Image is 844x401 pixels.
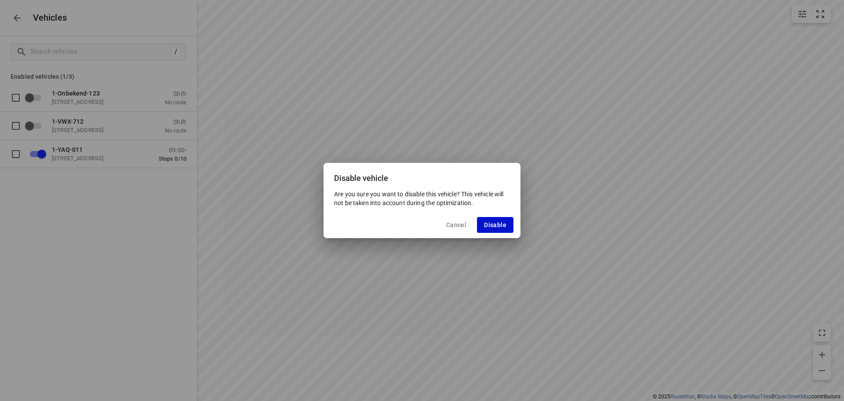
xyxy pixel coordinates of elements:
[324,163,520,190] div: Disable vehicle
[477,217,513,233] button: Disable
[446,221,466,228] span: Cancel
[439,217,473,233] button: Cancel
[484,221,506,228] span: Disable
[334,190,510,207] p: Are you sure you want to disable this vehicle? This vehicle will not be taken into account during...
